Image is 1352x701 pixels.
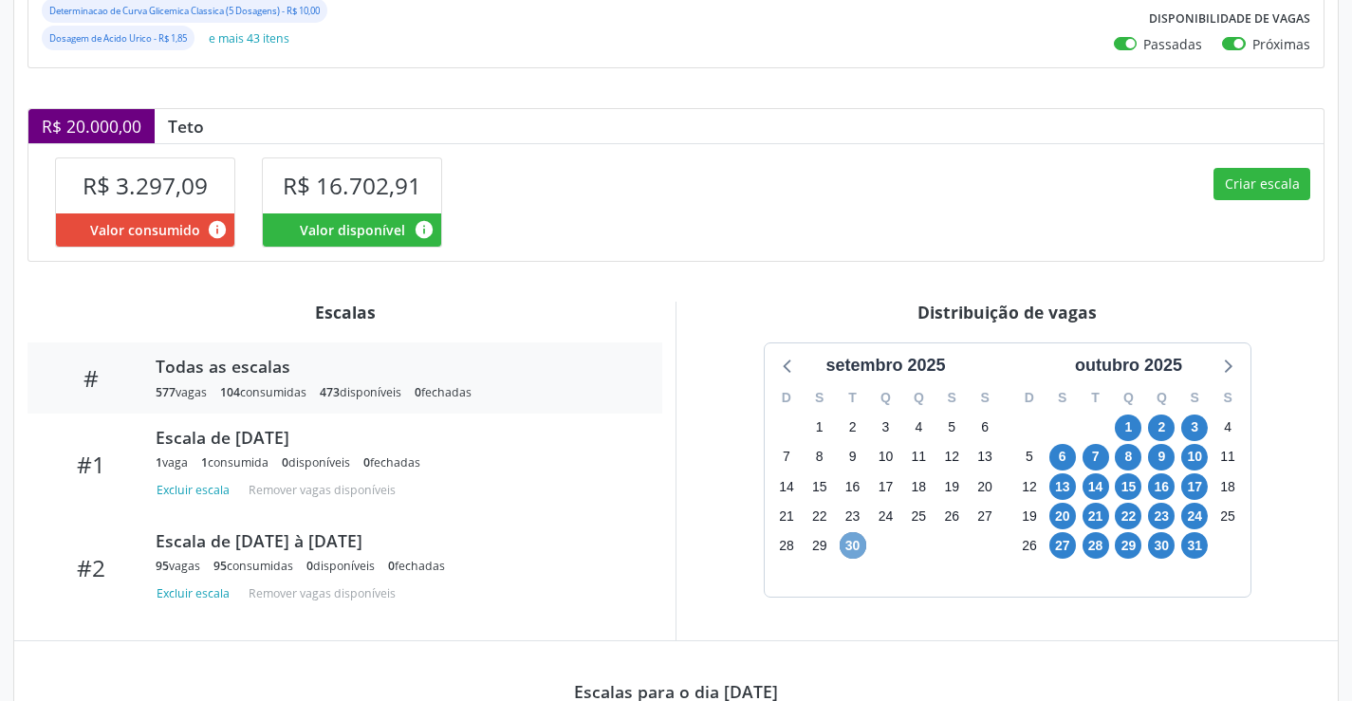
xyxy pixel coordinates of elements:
span: domingo, 21 de setembro de 2025 [773,503,800,529]
span: quinta-feira, 25 de setembro de 2025 [905,503,932,529]
div: # [41,364,142,392]
div: D [770,383,804,413]
span: 95 [156,558,169,574]
span: 1 [156,454,162,470]
div: R$ 20.000,00 [28,109,155,143]
span: terça-feira, 7 de outubro de 2025 [1083,444,1109,470]
span: sexta-feira, 5 de setembro de 2025 [938,415,965,441]
div: consumidas [220,384,306,400]
span: quinta-feira, 9 de outubro de 2025 [1148,444,1175,470]
div: S [1046,383,1079,413]
div: S [1212,383,1245,413]
button: Excluir escala [156,581,237,606]
span: quinta-feira, 11 de setembro de 2025 [905,444,932,470]
span: segunda-feira, 6 de outubro de 2025 [1049,444,1076,470]
span: sábado, 11 de outubro de 2025 [1214,444,1241,470]
span: 0 [306,558,313,574]
div: disponíveis [306,558,375,574]
span: sexta-feira, 31 de outubro de 2025 [1181,532,1208,559]
span: terça-feira, 2 de setembro de 2025 [840,415,866,441]
span: sexta-feira, 26 de setembro de 2025 [938,503,965,529]
button: e mais 43 itens [201,26,297,51]
div: outubro 2025 [1067,353,1190,378]
span: terça-feira, 23 de setembro de 2025 [840,503,866,529]
span: segunda-feira, 13 de outubro de 2025 [1049,473,1076,500]
span: 577 [156,384,176,400]
span: quinta-feira, 16 de outubro de 2025 [1148,473,1175,500]
span: domingo, 12 de outubro de 2025 [1016,473,1043,500]
span: segunda-feira, 27 de outubro de 2025 [1049,532,1076,559]
button: Criar escala [1213,168,1310,200]
span: segunda-feira, 22 de setembro de 2025 [806,503,833,529]
span: sábado, 20 de setembro de 2025 [972,473,998,500]
span: 473 [320,384,340,400]
span: sexta-feira, 10 de outubro de 2025 [1181,444,1208,470]
div: Todas as escalas [156,356,636,377]
div: disponíveis [282,454,350,470]
div: setembro 2025 [818,353,953,378]
span: sexta-feira, 19 de setembro de 2025 [938,473,965,500]
span: terça-feira, 28 de outubro de 2025 [1083,532,1109,559]
div: Teto [155,116,217,137]
span: terça-feira, 14 de outubro de 2025 [1083,473,1109,500]
span: 104 [220,384,240,400]
div: S [969,383,1002,413]
span: 0 [363,454,370,470]
div: Q [1145,383,1178,413]
span: sábado, 25 de outubro de 2025 [1214,503,1241,529]
small: Determinacao de Curva Glicemica Classica (5 Dosagens) - R$ 10,00 [49,5,320,17]
span: quinta-feira, 23 de outubro de 2025 [1148,503,1175,529]
span: domingo, 28 de setembro de 2025 [773,532,800,559]
i: Valor consumido por agendamentos feitos para este serviço [207,219,228,240]
span: domingo, 26 de outubro de 2025 [1016,532,1043,559]
div: fechadas [363,454,420,470]
button: Excluir escala [156,477,237,503]
div: fechadas [415,384,472,400]
span: quarta-feira, 3 de setembro de 2025 [872,415,898,441]
span: quarta-feira, 1 de outubro de 2025 [1115,415,1141,441]
div: Q [902,383,935,413]
span: R$ 3.297,09 [83,170,208,201]
div: Distribuição de vagas [690,302,1324,323]
div: Escala de [DATE] à [DATE] [156,530,636,551]
span: segunda-feira, 29 de setembro de 2025 [806,532,833,559]
span: 95 [213,558,227,574]
div: S [1178,383,1212,413]
label: Próximas [1252,34,1310,54]
span: quarta-feira, 8 de outubro de 2025 [1115,444,1141,470]
span: sexta-feira, 17 de outubro de 2025 [1181,473,1208,500]
span: Valor disponível [300,220,405,240]
div: consumidas [213,558,293,574]
span: sábado, 4 de outubro de 2025 [1214,415,1241,441]
span: sábado, 13 de setembro de 2025 [972,444,998,470]
span: quinta-feira, 30 de outubro de 2025 [1148,532,1175,559]
span: domingo, 7 de setembro de 2025 [773,444,800,470]
div: D [1013,383,1046,413]
div: consumida [201,454,269,470]
span: sexta-feira, 24 de outubro de 2025 [1181,503,1208,529]
div: Escalas [28,302,662,323]
div: S [803,383,836,413]
i: Valor disponível para agendamentos feitos para este serviço [414,219,435,240]
span: 1 [201,454,208,470]
div: #2 [41,554,142,581]
span: domingo, 19 de outubro de 2025 [1016,503,1043,529]
div: Escala de [DATE] [156,427,636,448]
span: domingo, 5 de outubro de 2025 [1016,444,1043,470]
span: quarta-feira, 29 de outubro de 2025 [1115,532,1141,559]
span: terça-feira, 21 de outubro de 2025 [1083,503,1109,529]
div: S [935,383,969,413]
span: segunda-feira, 15 de setembro de 2025 [806,473,833,500]
span: quinta-feira, 2 de outubro de 2025 [1148,415,1175,441]
div: vaga [156,454,188,470]
span: quarta-feira, 15 de outubro de 2025 [1115,473,1141,500]
div: T [836,383,869,413]
span: quinta-feira, 4 de setembro de 2025 [905,415,932,441]
span: quarta-feira, 22 de outubro de 2025 [1115,503,1141,529]
span: terça-feira, 9 de setembro de 2025 [840,444,866,470]
span: quarta-feira, 10 de setembro de 2025 [872,444,898,470]
span: Valor consumido [90,220,200,240]
span: quarta-feira, 17 de setembro de 2025 [872,473,898,500]
span: segunda-feira, 20 de outubro de 2025 [1049,503,1076,529]
label: Passadas [1143,34,1202,54]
